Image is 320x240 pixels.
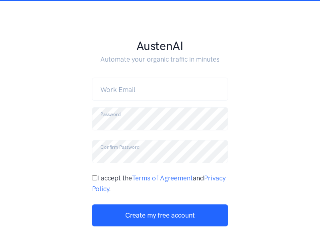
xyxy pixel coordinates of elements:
[92,54,228,65] p: Automate your organic traffic in minutes
[92,173,228,194] div: I accept the and .
[92,204,228,226] button: Create my free account
[92,78,228,101] input: name@address.com
[92,38,228,54] h1: AustenAI
[132,174,193,182] a: Terms of Agreement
